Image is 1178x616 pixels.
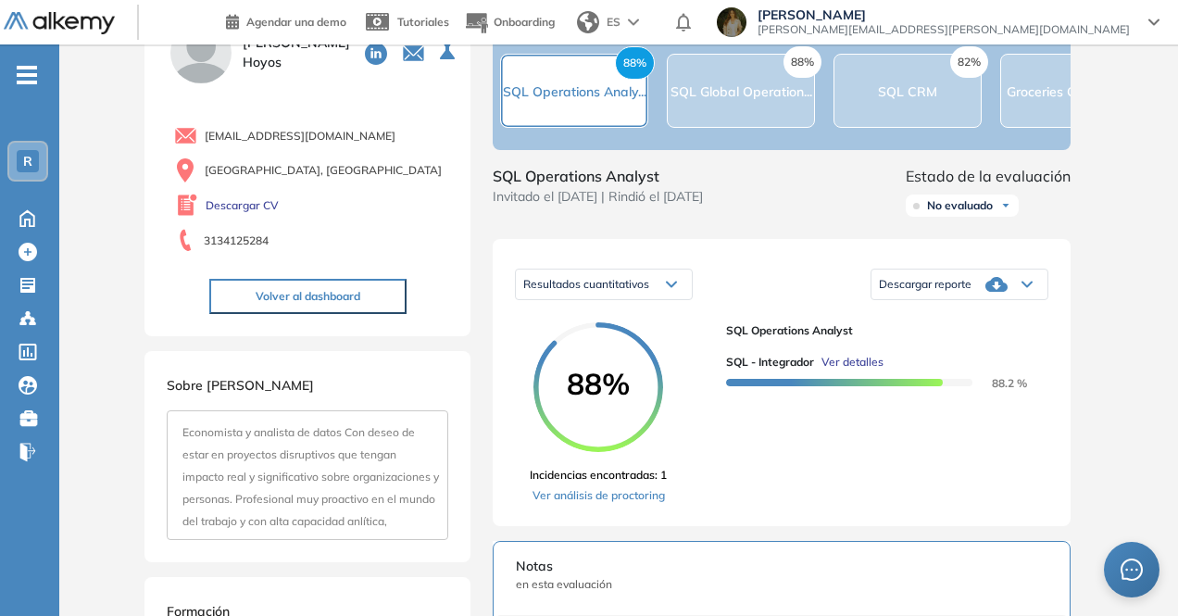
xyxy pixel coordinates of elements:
i: - [17,73,37,77]
span: SQL Operations Analyst [493,165,703,187]
span: [PERSON_NAME] Hoyos [243,33,350,72]
span: 82% [950,46,988,78]
img: Ícono de flecha [1000,200,1011,211]
span: [PERSON_NAME] [758,7,1130,22]
span: 3134125284 [204,233,269,249]
span: 88.2 % [970,376,1027,390]
span: 88% [783,46,821,78]
span: SQL - Integrador [726,354,814,371]
span: SQL Global Operation... [670,83,812,100]
span: Estado de la evaluación [906,165,1071,187]
span: SQL Operations Analy... [503,83,646,100]
span: Incidencias encontradas: 1 [530,467,667,484]
span: en esta evaluación [516,576,1047,593]
div: Widget de chat [1085,527,1178,616]
span: 88% [533,369,663,398]
span: Invitado el [DATE] | Rindió el [DATE] [493,187,703,207]
span: Descargar reporte [879,277,971,292]
img: Logo [4,12,115,35]
span: [GEOGRAPHIC_DATA], [GEOGRAPHIC_DATA] [205,162,442,179]
span: R [23,154,32,169]
span: Agendar una demo [246,15,346,29]
iframe: Chat Widget [1085,527,1178,616]
span: SQL Operations Analyst [726,322,1034,339]
span: No evaluado [927,198,993,213]
img: PROFILE_MENU_LOGO_USER [167,19,235,87]
span: Tutoriales [397,15,449,29]
span: Groceries Operations... [1007,83,1143,100]
span: Resultados cuantitativos [523,277,649,291]
span: Notas [516,557,1047,576]
span: Economista y analista de datos Con deseo de estar en proyectos disruptivos que tengan impacto rea... [182,425,439,528]
span: Sobre [PERSON_NAME] [167,377,314,394]
button: Seleccione la evaluación activa [432,36,466,69]
a: Agendar una demo [226,9,346,31]
img: world [577,11,599,33]
span: Ver detalles [821,354,883,371]
img: arrow [628,19,639,26]
button: Volver al dashboard [209,279,407,314]
span: [EMAIL_ADDRESS][DOMAIN_NAME] [205,128,395,145]
span: Onboarding [494,15,555,29]
span: ES [607,14,620,31]
a: Ver análisis de proctoring [530,487,667,504]
span: SQL CRM [878,83,937,100]
span: [PERSON_NAME][EMAIL_ADDRESS][PERSON_NAME][DOMAIN_NAME] [758,22,1130,37]
span: 88% [615,46,655,80]
a: Descargar CV [206,197,279,214]
button: Onboarding [464,3,555,43]
button: Ver detalles [814,354,883,371]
